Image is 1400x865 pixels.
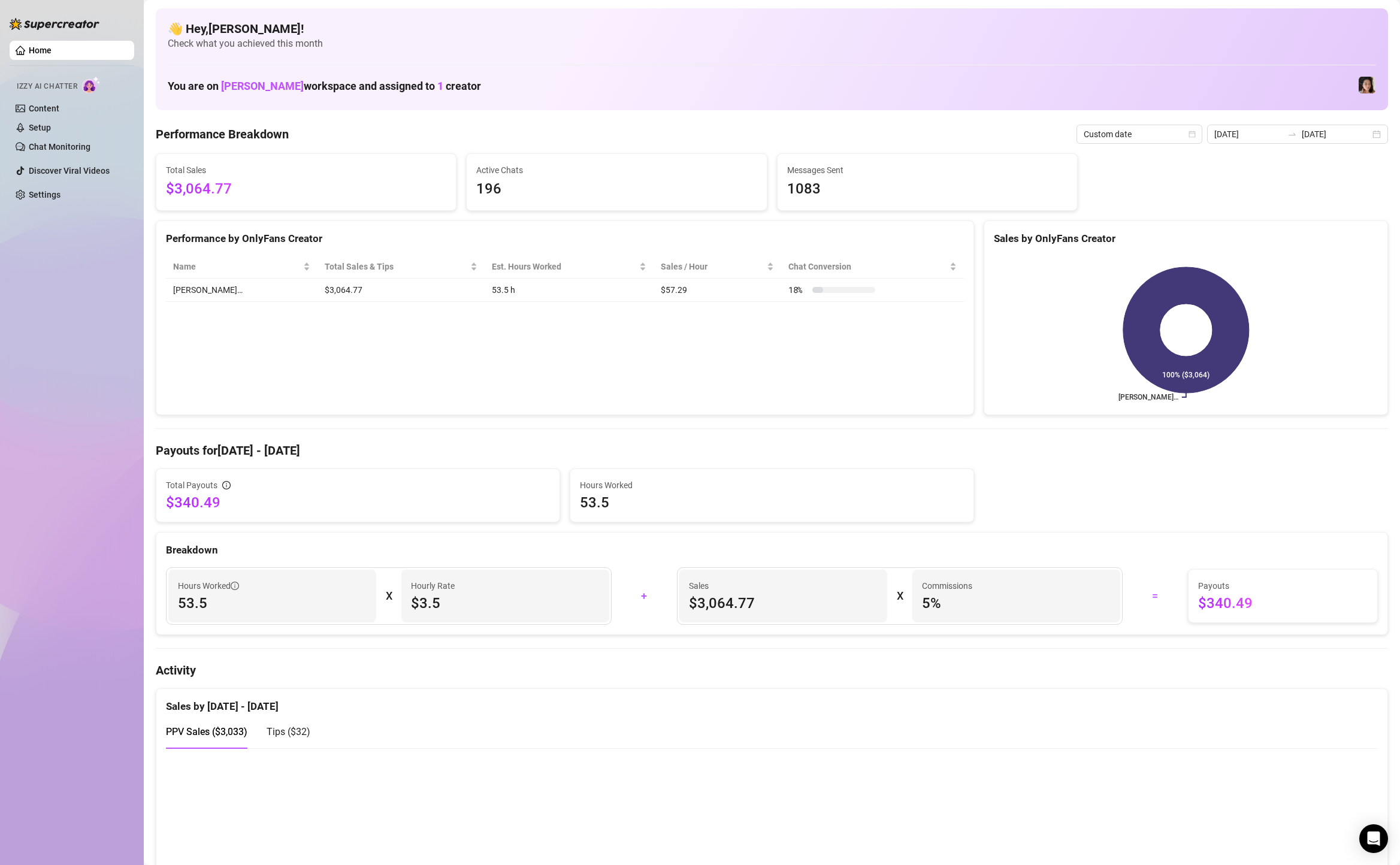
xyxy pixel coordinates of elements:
[1189,131,1196,138] span: calendar
[922,594,1111,613] span: 5 %
[178,594,367,613] span: 53.5
[29,142,90,152] a: Chat Monitoring
[166,479,217,492] span: Total Payouts
[485,279,654,302] td: 53.5 h
[166,255,318,279] th: Name
[1287,129,1297,139] span: to
[166,726,247,737] span: PPV Sales ( $3,033 )
[173,260,301,273] span: Name
[922,579,972,592] article: Commissions
[166,178,446,201] span: $3,064.77
[156,662,1388,679] h4: Activity
[994,231,1378,247] div: Sales by OnlyFans Creator
[29,123,51,132] a: Setup
[787,178,1068,201] span: 1083
[689,579,878,592] span: Sales
[318,279,485,302] td: $3,064.77
[156,442,1388,459] h4: Payouts for [DATE] - [DATE]
[689,594,878,613] span: $3,064.77
[654,279,781,302] td: $57.29
[619,586,670,606] div: +
[231,582,239,590] span: info-circle
[29,166,110,176] a: Discover Viral Videos
[411,579,455,592] article: Hourly Rate
[411,594,600,613] span: $3.5
[476,164,757,177] span: Active Chats
[654,255,781,279] th: Sales / Hour
[476,178,757,201] span: 196
[17,81,77,92] span: Izzy AI Chatter
[29,104,59,113] a: Content
[166,164,446,177] span: Total Sales
[178,579,239,592] span: Hours Worked
[166,542,1378,558] div: Breakdown
[29,190,61,199] a: Settings
[29,46,52,55] a: Home
[221,80,304,92] span: [PERSON_NAME]
[166,493,550,512] span: $340.49
[386,586,392,606] div: X
[1130,586,1181,606] div: =
[1302,128,1370,141] input: End date
[787,164,1068,177] span: Messages Sent
[1287,129,1297,139] span: swap-right
[10,18,99,30] img: logo-BBDzfeDw.svg
[492,260,637,273] div: Est. Hours Worked
[1118,393,1178,401] text: [PERSON_NAME]…
[1198,594,1368,613] span: $340.49
[1084,125,1195,143] span: Custom date
[1198,579,1368,592] span: Payouts
[325,260,468,273] span: Total Sales & Tips
[1214,128,1283,141] input: Start date
[168,20,1376,37] h4: 👋 Hey, [PERSON_NAME] !
[267,726,310,737] span: Tips ( $32 )
[661,260,764,273] span: Sales / Hour
[318,255,485,279] th: Total Sales & Tips
[897,586,903,606] div: X
[168,80,481,93] h1: You are on workspace and assigned to creator
[788,283,808,297] span: 18 %
[166,279,318,302] td: [PERSON_NAME]…
[82,76,101,93] img: AI Chatter
[781,255,964,279] th: Chat Conversion
[156,126,289,143] h4: Performance Breakdown
[166,231,964,247] div: Performance by OnlyFans Creator
[580,479,964,492] span: Hours Worked
[788,260,947,273] span: Chat Conversion
[1359,77,1375,93] img: Luna
[1359,824,1388,853] div: Open Intercom Messenger
[580,493,964,512] span: 53.5
[166,689,1378,715] div: Sales by [DATE] - [DATE]
[168,37,1376,50] span: Check what you achieved this month
[437,80,443,92] span: 1
[222,481,231,489] span: info-circle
